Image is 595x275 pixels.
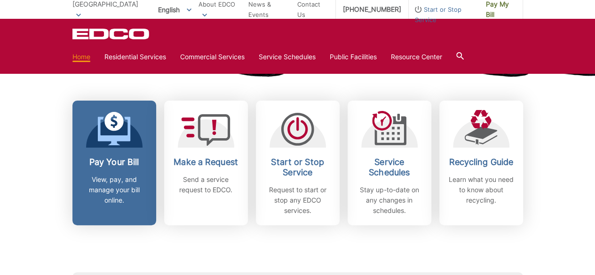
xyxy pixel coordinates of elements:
[180,52,245,62] a: Commercial Services
[164,101,248,225] a: Make a Request Send a service request to EDCO.
[72,52,90,62] a: Home
[151,2,198,17] span: English
[72,28,151,39] a: EDCD logo. Return to the homepage.
[263,157,333,178] h2: Start or Stop Service
[171,157,241,167] h2: Make a Request
[79,157,149,167] h2: Pay Your Bill
[259,52,316,62] a: Service Schedules
[72,101,156,225] a: Pay Your Bill View, pay, and manage your bill online.
[330,52,377,62] a: Public Facilities
[391,52,442,62] a: Resource Center
[355,185,424,216] p: Stay up-to-date on any changes in schedules.
[348,101,431,225] a: Service Schedules Stay up-to-date on any changes in schedules.
[171,174,241,195] p: Send a service request to EDCO.
[355,157,424,178] h2: Service Schedules
[263,185,333,216] p: Request to start or stop any EDCO services.
[79,174,149,205] p: View, pay, and manage your bill online.
[104,52,166,62] a: Residential Services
